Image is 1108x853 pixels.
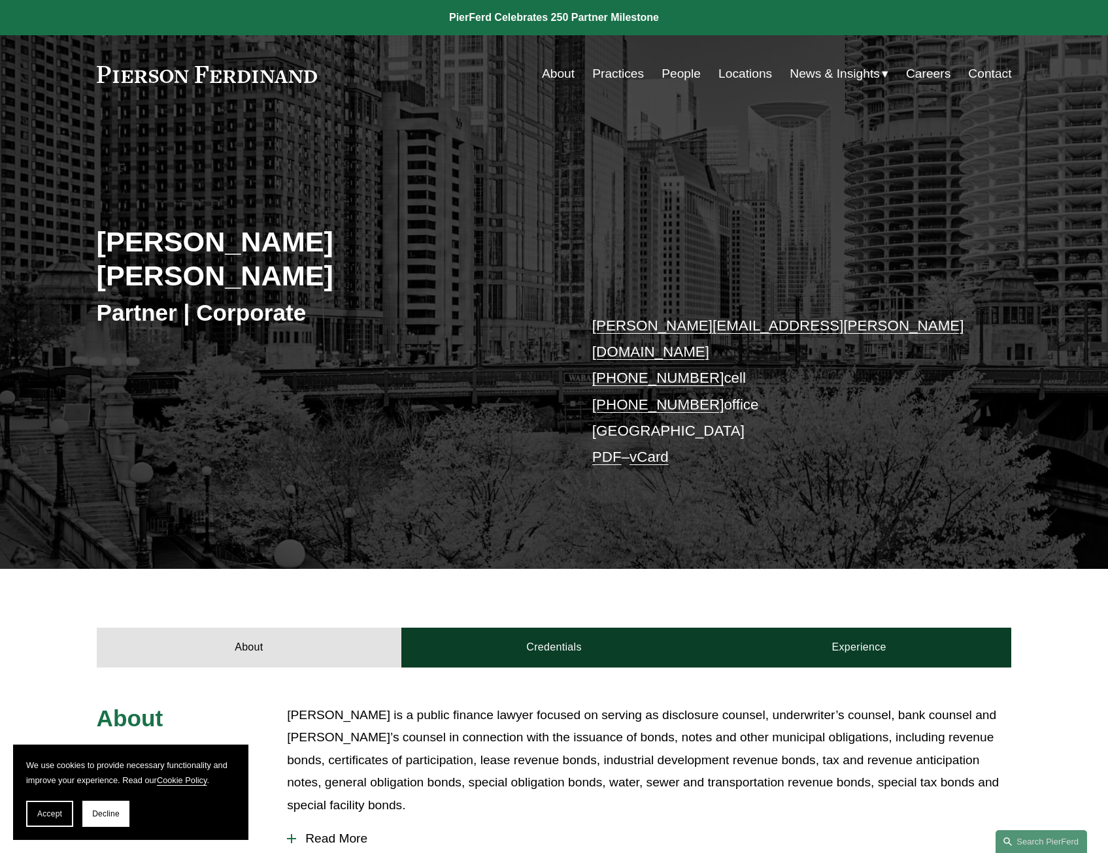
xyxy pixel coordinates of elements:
button: Decline [82,801,129,827]
p: [PERSON_NAME] is a public finance lawyer focused on serving as disclosure counsel, underwriter’s ... [287,704,1011,817]
a: [PHONE_NUMBER] [592,370,724,386]
a: [PERSON_NAME][EMAIL_ADDRESS][PERSON_NAME][DOMAIN_NAME] [592,317,964,360]
p: cell office [GEOGRAPHIC_DATA] – [592,313,973,471]
span: News & Insights [790,63,880,86]
a: vCard [630,449,669,465]
span: Read More [296,831,1011,846]
a: Experience [707,628,1012,667]
span: About [97,705,163,731]
a: Credentials [401,628,707,667]
a: Contact [968,61,1011,86]
section: Cookie banner [13,745,248,840]
button: Accept [26,801,73,827]
a: [PHONE_NUMBER] [592,396,724,413]
span: Accept [37,809,62,818]
a: Careers [906,61,950,86]
h3: Partner | Corporate [97,298,554,327]
a: About [97,628,402,667]
a: Practices [592,61,644,86]
a: Locations [718,61,772,86]
a: Search this site [996,830,1087,853]
a: About [542,61,575,86]
p: We use cookies to provide necessary functionality and improve your experience. Read our . [26,758,235,788]
a: Cookie Policy [157,775,207,785]
a: folder dropdown [790,61,888,86]
a: People [662,61,701,86]
a: PDF [592,449,622,465]
h2: [PERSON_NAME] [PERSON_NAME] [97,225,554,293]
span: Decline [92,809,120,818]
